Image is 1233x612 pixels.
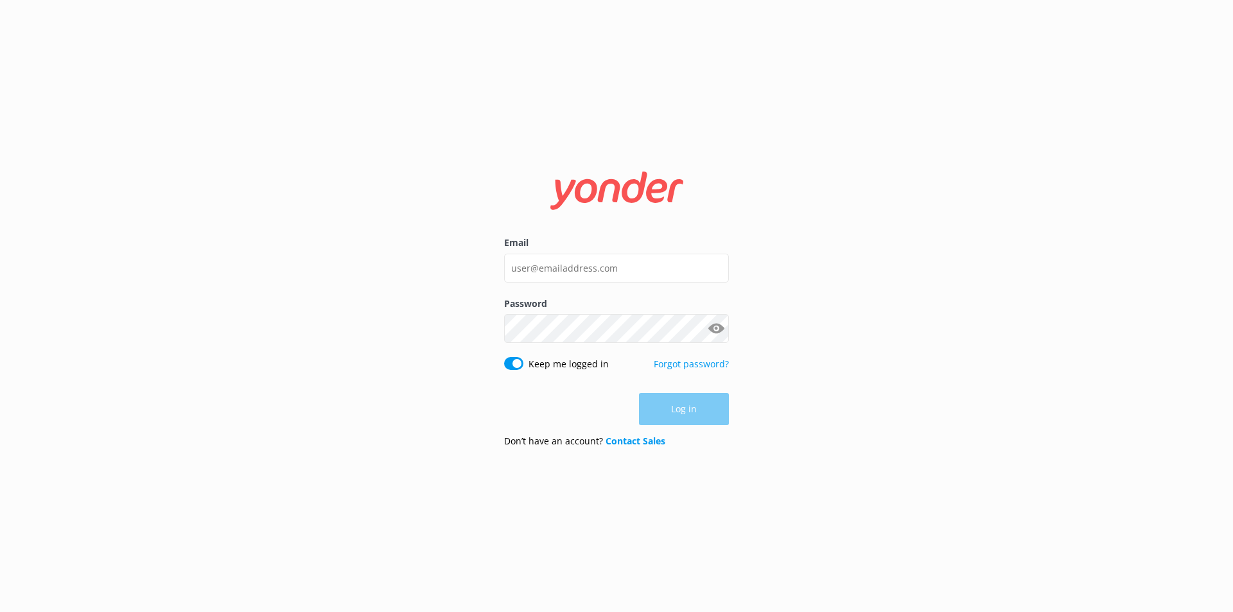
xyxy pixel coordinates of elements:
[606,435,665,447] a: Contact Sales
[654,358,729,370] a: Forgot password?
[504,254,729,283] input: user@emailaddress.com
[529,357,609,371] label: Keep me logged in
[504,434,665,448] p: Don’t have an account?
[504,297,729,311] label: Password
[504,236,729,250] label: Email
[703,316,729,342] button: Show password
